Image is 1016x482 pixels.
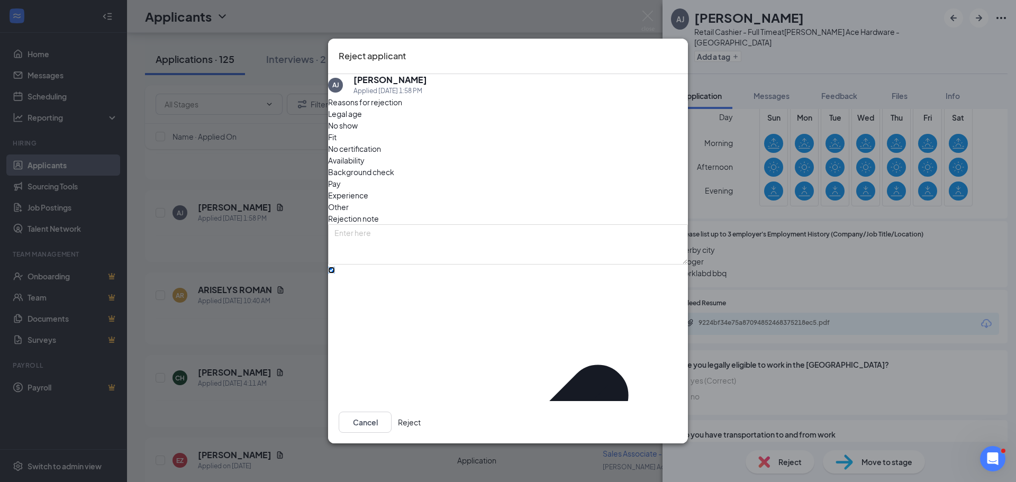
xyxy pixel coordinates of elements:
h3: Reject applicant [339,49,406,63]
span: Fit [328,131,337,143]
button: Reject [398,412,421,433]
span: Experience [328,189,368,201]
span: Rejection note [328,214,379,223]
span: Legal age [328,108,362,120]
span: Availability [328,154,365,166]
button: Cancel [339,412,392,433]
iframe: Intercom live chat [980,446,1005,471]
h5: [PERSON_NAME] [353,74,427,86]
span: Other [328,201,349,213]
span: Reasons for rejection [328,97,402,107]
div: AJ [332,80,339,89]
span: Pay [328,178,341,189]
span: No certification [328,143,381,154]
span: No show [328,120,358,131]
div: Applied [DATE] 1:58 PM [353,86,427,96]
span: Background check [328,166,394,178]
